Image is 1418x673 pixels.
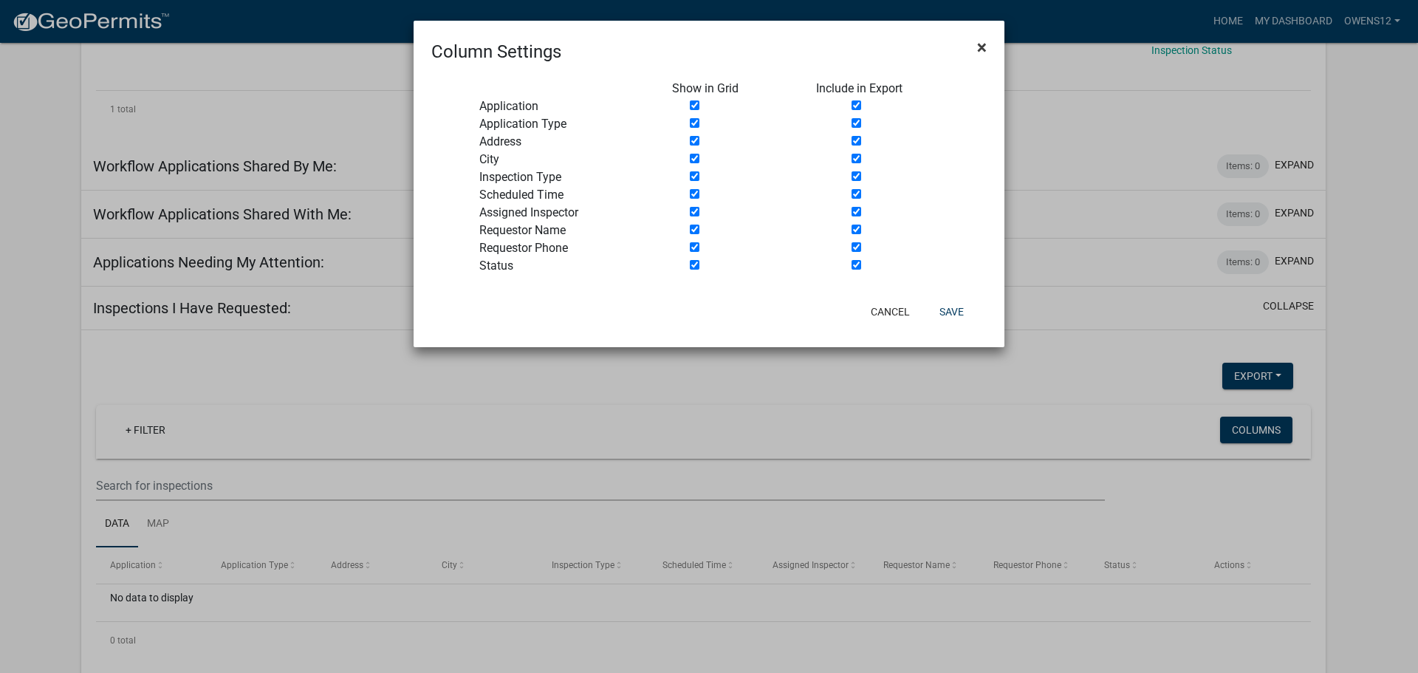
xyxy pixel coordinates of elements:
div: Application [468,98,661,115]
button: Cancel [859,298,922,325]
div: Inspection Type [468,168,661,186]
h4: Column Settings [431,38,561,65]
button: Save [928,298,976,325]
div: City [468,151,661,168]
button: Close [965,27,999,68]
div: Show in Grid [661,80,806,98]
div: Status [468,257,661,275]
div: Include in Export [805,80,950,98]
div: Address [468,133,661,151]
div: Scheduled Time [468,186,661,204]
div: Assigned Inspector [468,204,661,222]
span: × [977,37,987,58]
div: Requestor Name [468,222,661,239]
div: Application Type [468,115,661,133]
div: Requestor Phone [468,239,661,257]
